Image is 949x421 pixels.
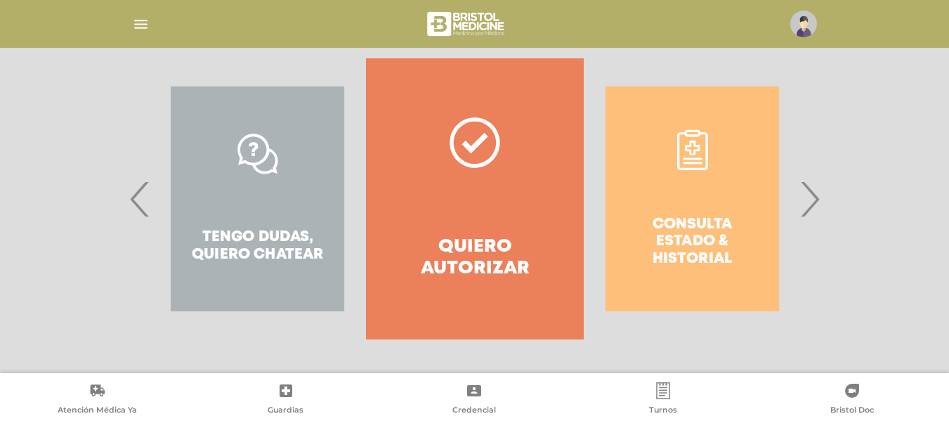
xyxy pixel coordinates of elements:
a: Bristol Doc [757,382,946,418]
span: Guardias [268,405,303,417]
span: Turnos [649,405,677,417]
img: Cober_menu-lines-white.svg [132,15,150,33]
a: Credencial [380,382,569,418]
span: Credencial [452,405,496,417]
img: bristol-medicine-blanco.png [425,7,509,41]
a: Guardias [192,382,381,418]
span: Bristol Doc [830,405,874,417]
a: Quiero autorizar [366,58,583,339]
h4: Quiero autorizar [391,236,558,280]
span: Atención Médica Ya [58,405,137,417]
img: profile-placeholder.svg [790,11,817,37]
span: Next [796,161,823,237]
a: Turnos [569,382,758,418]
a: Atención Médica Ya [3,382,192,418]
span: Previous [126,161,154,237]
